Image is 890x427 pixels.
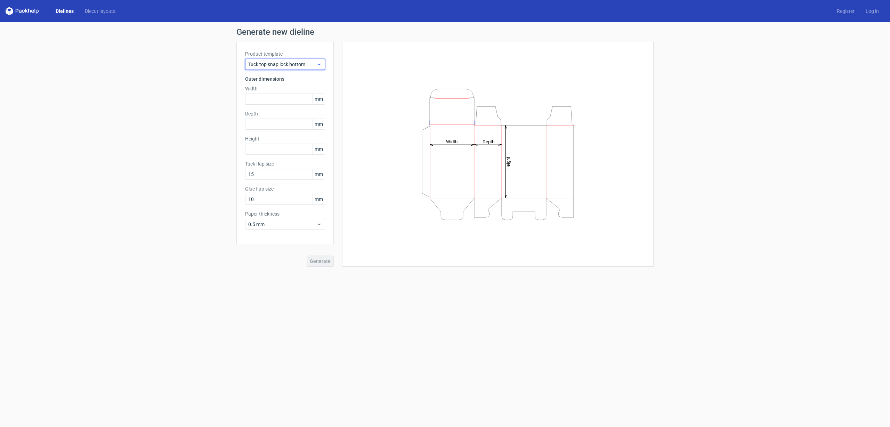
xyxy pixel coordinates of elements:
span: mm [313,94,325,104]
label: Height [245,135,325,142]
label: Glue flap size [245,185,325,192]
h3: Outer dimensions [245,75,325,82]
label: Product template [245,50,325,57]
span: mm [313,119,325,129]
tspan: Width [446,139,458,144]
label: Paper thickness [245,210,325,217]
span: mm [313,144,325,154]
tspan: Height [505,156,511,169]
a: Dielines [50,8,79,15]
span: 0.5 mm [248,221,317,228]
a: Diecut layouts [79,8,121,15]
label: Tuck flap size [245,160,325,167]
label: Depth [245,110,325,117]
span: Tuck top snap lock bottom [248,61,317,68]
label: Width [245,85,325,92]
a: Log in [860,8,884,15]
h1: Generate new dieline [236,28,654,36]
a: Register [831,8,860,15]
span: mm [313,194,325,204]
span: mm [313,169,325,179]
tspan: Depth [483,139,494,144]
